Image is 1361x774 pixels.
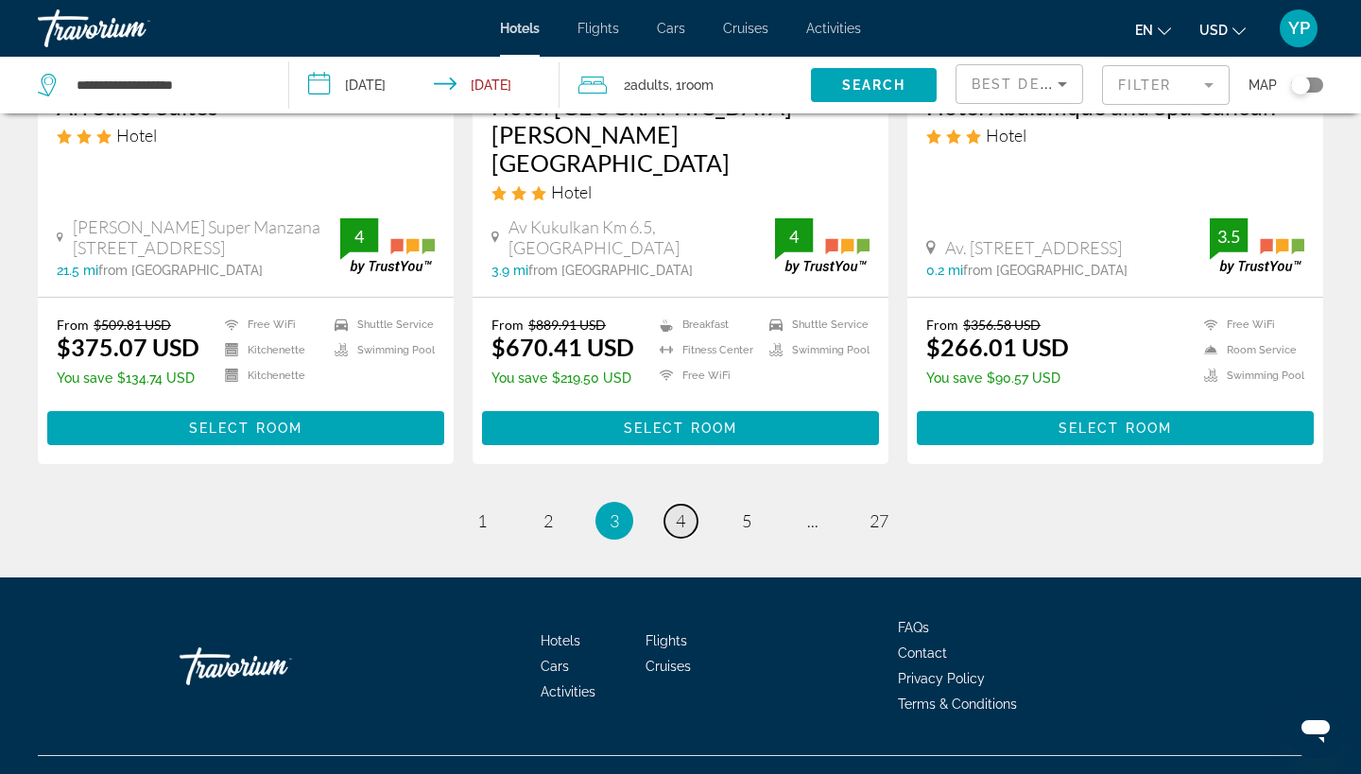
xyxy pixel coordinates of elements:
div: 3 star Hotel [57,125,435,146]
span: ... [807,510,818,531]
button: Select Room [482,411,879,445]
span: from [GEOGRAPHIC_DATA] [963,263,1128,278]
ins: $375.07 USD [57,333,199,361]
a: Hotel [GEOGRAPHIC_DATA][PERSON_NAME] [GEOGRAPHIC_DATA] [491,92,870,177]
span: 21.5 mi [57,263,98,278]
div: 4 [340,225,378,248]
span: 27 [870,510,888,531]
a: Privacy Policy [898,671,985,686]
span: From [491,317,524,333]
a: Cars [657,21,685,36]
a: Cars [541,659,569,674]
span: from [GEOGRAPHIC_DATA] [528,263,693,278]
span: You save [926,370,982,386]
li: Free WiFi [1195,317,1304,333]
img: trustyou-badge.svg [775,218,870,274]
img: trustyou-badge.svg [340,218,435,274]
span: [PERSON_NAME] Super Manzana [STREET_ADDRESS] [73,216,340,258]
span: Room [681,77,714,93]
p: $134.74 USD [57,370,199,386]
span: 2 [543,510,553,531]
li: Free WiFi [215,317,325,333]
span: From [926,317,958,333]
li: Breakfast [650,317,760,333]
a: Select Room [482,416,879,437]
a: Select Room [47,416,444,437]
del: $356.58 USD [963,317,1041,333]
nav: Pagination [38,502,1323,540]
span: You save [57,370,112,386]
del: $509.81 USD [94,317,171,333]
li: Fitness Center [650,342,760,358]
span: YP [1288,19,1310,38]
a: Flights [646,633,687,648]
button: Check-in date: Sep 30, 2025 Check-out date: Oct 7, 2025 [289,57,560,113]
a: Contact [898,645,947,661]
span: 3 [610,510,619,531]
button: Search [811,68,937,102]
p: $90.57 USD [926,370,1069,386]
button: Change currency [1199,16,1246,43]
ins: $266.01 USD [926,333,1069,361]
span: Best Deals [972,77,1070,92]
span: 1 [477,510,487,531]
mat-select: Sort by [972,73,1067,95]
a: Travorium [38,4,227,53]
span: Map [1249,72,1277,98]
span: Select Room [189,421,302,436]
li: Kitchenette [215,368,325,384]
a: Activities [541,684,595,699]
a: Hotels [541,633,580,648]
a: Activities [806,21,861,36]
button: Travelers: 2 adults, 0 children [560,57,811,113]
span: Av. [STREET_ADDRESS] [945,237,1122,258]
a: Terms & Conditions [898,697,1017,712]
span: Cruises [723,21,768,36]
li: Swimming Pool [1195,368,1304,384]
span: Select Room [624,421,737,436]
a: Flights [577,21,619,36]
a: Select Room [917,416,1314,437]
a: Cruises [646,659,691,674]
iframe: Botón para iniciar la ventana de mensajería [1285,698,1346,759]
span: 0.2 mi [926,263,963,278]
li: Swimming Pool [325,342,435,358]
button: Toggle map [1277,77,1323,94]
div: 3 star Hotel [926,125,1304,146]
span: 4 [676,510,685,531]
span: From [57,317,89,333]
span: Hotel [986,125,1026,146]
span: Hotel [116,125,157,146]
li: Shuttle Service [760,317,870,333]
a: FAQs [898,620,929,635]
li: Kitchenette [215,342,325,358]
span: Select Room [1059,421,1172,436]
span: Adults [630,77,669,93]
del: $889.91 USD [528,317,606,333]
button: Select Room [47,411,444,445]
span: You save [491,370,547,386]
p: $219.50 USD [491,370,634,386]
button: Change language [1135,16,1171,43]
div: 3.5 [1210,225,1248,248]
span: 5 [742,510,751,531]
li: Room Service [1195,342,1304,358]
li: Shuttle Service [325,317,435,333]
span: 2 [624,72,669,98]
a: Hotels [500,21,540,36]
a: Travorium [180,638,369,695]
span: , 1 [669,72,714,98]
button: Filter [1102,64,1230,106]
div: 4 [775,225,813,248]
